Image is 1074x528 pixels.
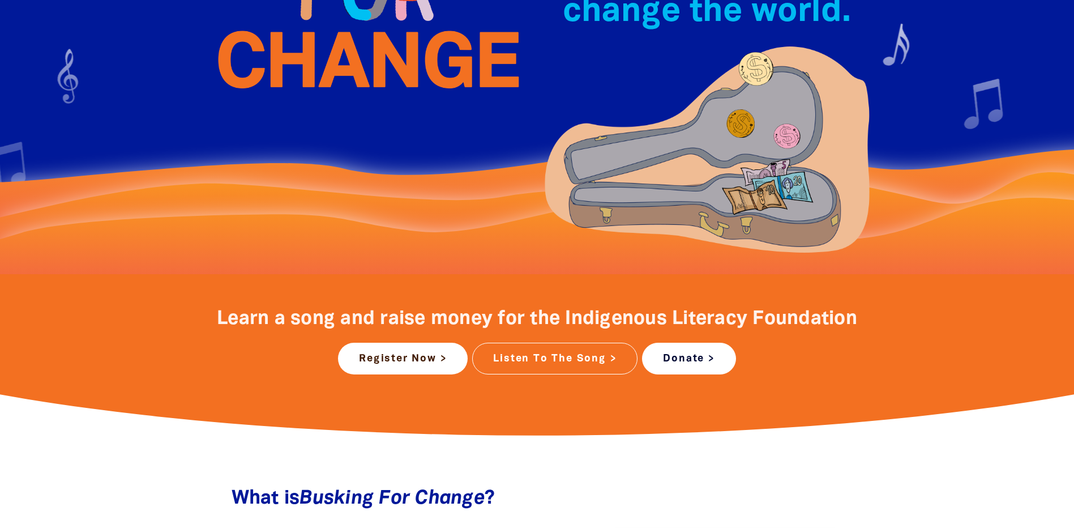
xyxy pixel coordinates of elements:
[338,343,468,374] a: Register Now >
[299,490,485,508] em: Busking For Change
[217,310,857,328] span: Learn a song and raise money for the Indigenous Literacy Foundation
[472,343,637,374] a: Listen To The Song >
[232,490,495,508] span: What is ?
[642,343,735,374] a: Donate >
